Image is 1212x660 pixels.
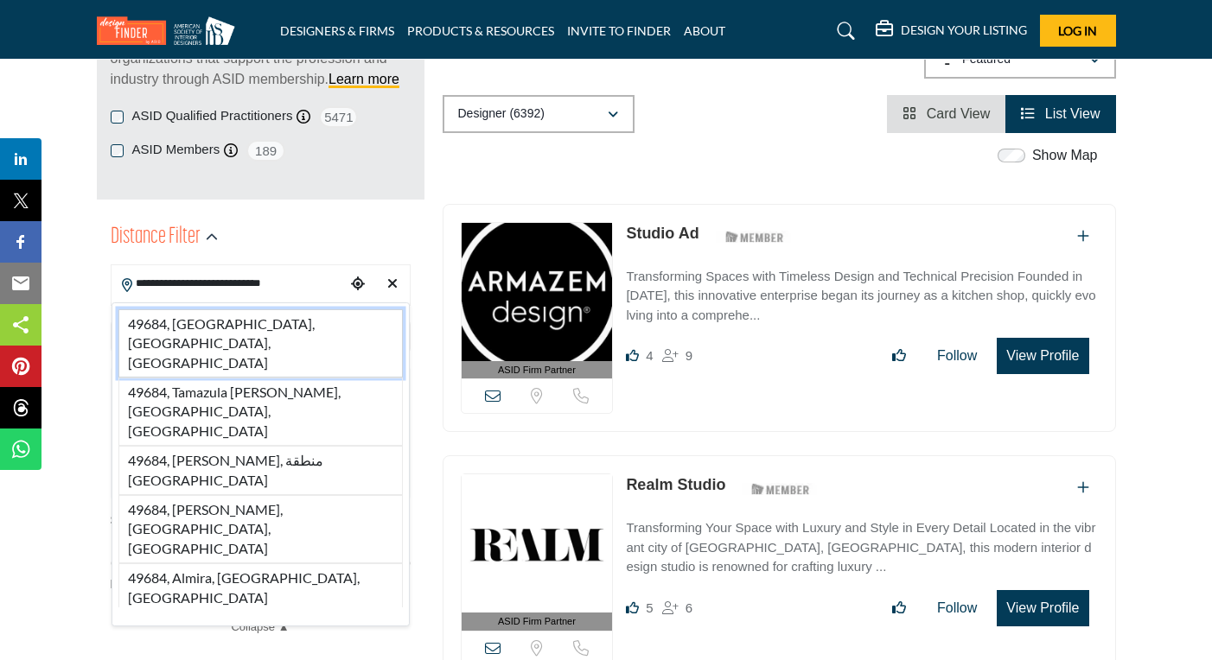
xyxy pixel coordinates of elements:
[132,140,220,160] label: ASID Members
[111,575,131,593] span: N/A
[498,614,576,629] span: ASID Firm Partner
[626,518,1097,577] p: Transforming Your Space with Luxury and Style in Every Detail Located in the vibrant city of [GEO...
[462,474,613,631] a: ASID Firm Partner
[111,511,411,530] div: Search within:
[646,600,653,615] span: 5
[462,474,613,612] img: Realm Studio
[111,619,411,636] a: Collapse ▲
[112,302,410,626] div: Search Location
[881,591,917,625] button: Like listing
[1021,106,1100,121] a: View List
[926,339,988,373] button: Follow
[927,106,991,121] span: Card View
[903,106,990,121] a: View Card
[118,446,403,495] li: 49684, [PERSON_NAME], منطقة [GEOGRAPHIC_DATA]
[626,257,1097,326] a: Transforming Spaces with Timeless Design and Technical Precision Founded in [DATE], this innovati...
[887,95,1005,133] li: Card View
[246,140,285,162] span: 189
[997,590,1088,626] button: View Profile
[626,349,639,362] i: Likes
[462,223,613,379] a: ASID Firm Partner
[626,267,1097,326] p: Transforming Spaces with Timeless Design and Technical Precision Founded in [DATE], this innovati...
[567,23,671,38] a: INVITE TO FINDER
[1032,145,1098,166] label: Show Map
[118,563,403,607] li: 49684, Almira, [GEOGRAPHIC_DATA], [GEOGRAPHIC_DATA]
[1058,23,1097,38] span: Log In
[626,473,725,497] p: Realm Studio
[686,348,692,363] span: 9
[97,16,244,45] img: Site Logo
[962,51,1011,68] p: Featured
[684,23,725,38] a: ABOUT
[626,225,698,242] a: Studio Ad
[111,111,124,124] input: ASID Qualified Practitioners checkbox
[1077,480,1089,495] a: Add To List
[118,378,403,446] li: 49684, Tamazula [PERSON_NAME], [GEOGRAPHIC_DATA], [GEOGRAPHIC_DATA]
[111,222,201,253] h2: Distance Filter
[1005,95,1115,133] li: List View
[118,309,403,378] li: 49684, [GEOGRAPHIC_DATA], [GEOGRAPHIC_DATA], [GEOGRAPHIC_DATA]
[626,508,1097,577] a: Transforming Your Space with Luxury and Style in Every Detail Located in the vibrant city of [GEO...
[686,600,692,615] span: 6
[626,476,725,493] a: Realm Studio
[1040,15,1116,47] button: Log In
[380,266,405,303] div: Clear search location
[901,22,1027,38] h5: DESIGN YOUR LISTING
[881,339,917,373] button: Like listing
[997,338,1088,374] button: View Profile
[118,495,403,563] li: 49684, [PERSON_NAME], [GEOGRAPHIC_DATA], [GEOGRAPHIC_DATA]
[498,363,576,378] span: ASID Firm Partner
[458,105,545,123] p: Designer (6392)
[345,266,371,303] div: Choose your current location
[646,348,653,363] span: 4
[716,226,794,248] img: ASID Members Badge Icon
[1077,229,1089,244] a: Add To List
[329,72,399,86] a: Learn more
[280,23,394,38] a: DESIGNERS & FIRMS
[742,478,820,499] img: ASID Members Badge Icon
[132,106,293,126] label: ASID Qualified Practitioners
[112,267,345,301] input: Search Location
[111,144,124,157] input: ASID Members checkbox
[662,598,692,619] div: Followers
[407,23,554,38] a: PRODUCTS & RESOURCES
[319,106,358,128] span: 5471
[924,41,1116,79] button: Featured
[443,95,635,133] button: Designer (6392)
[926,591,988,625] button: Follow
[626,601,639,614] i: Likes
[876,21,1027,41] div: DESIGN YOUR LISTING
[626,222,698,245] p: Studio Ad
[662,346,692,366] div: Followers
[820,17,866,45] a: Search
[1045,106,1100,121] span: List View
[462,223,613,361] img: Studio Ad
